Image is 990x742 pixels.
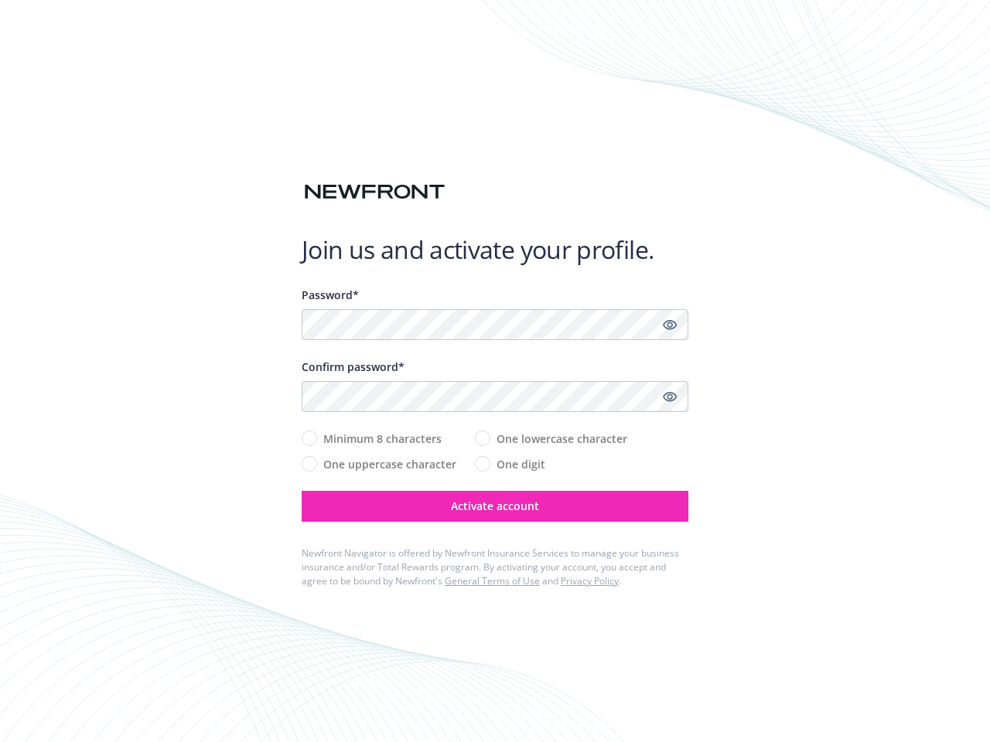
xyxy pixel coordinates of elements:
input: Enter a unique password... [302,309,688,340]
span: Confirm password* [302,359,405,374]
input: Confirm your unique password... [302,381,688,412]
button: Activate account [302,491,688,522]
a: Privacy Policy [561,574,619,587]
span: Password* [302,288,359,302]
a: General Terms of Use [445,574,540,587]
a: Show password [661,387,679,406]
span: One lowercase character [497,431,627,447]
span: Activate account [451,499,539,513]
span: Minimum 8 characters [323,431,442,447]
h1: Join us and activate your profile. [302,234,688,265]
div: Newfront Navigator is offered by Newfront Insurance Services to manage your business insurance an... [302,546,688,588]
a: Show password [661,315,679,334]
span: One digit [497,456,545,472]
img: Newfront logo [302,179,448,206]
span: One uppercase character [323,456,456,472]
